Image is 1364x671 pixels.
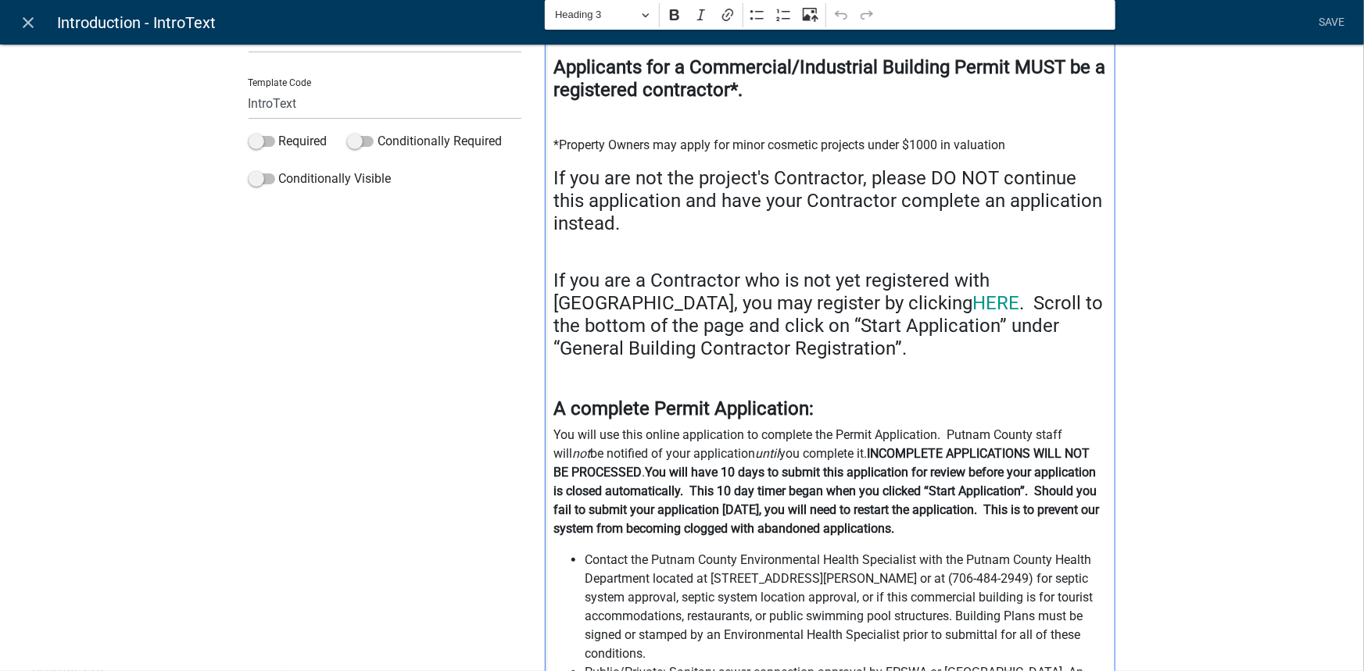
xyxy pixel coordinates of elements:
[585,551,1108,663] span: Contact the Putnam County Environmental Health Specialist with the Putnam County Health Departmen...
[347,132,502,151] label: Conditionally Required
[972,292,1019,314] a: HERE
[553,56,1105,101] strong: Applicants for a Commercial/Industrial Building Permit MUST be a registered contractor*.
[1312,8,1351,37] a: Save
[553,167,1108,234] h4: If you are not the project's Contractor, please DO NOT continue this application and have your Co...
[553,426,1108,538] p: You will use this online application to complete the Permit Application. Putnam County staff will...
[553,136,1108,155] p: *Property Owners may apply for minor cosmetic projects under $1000 in valuation
[249,132,328,151] label: Required
[553,398,814,419] strong: A complete Permit Application:
[249,170,392,188] label: Conditionally Visible
[548,3,656,27] button: Heading 3, Heading
[572,446,590,461] i: not
[755,446,779,461] i: until
[57,7,216,38] span: Introduction - IntroText
[553,465,1099,536] strong: You will have 10 days to submit this application for review before your application is closed aut...
[555,5,636,24] span: Heading 3
[553,269,1108,359] h4: If you are a Contractor who is not yet registered with [GEOGRAPHIC_DATA], you may register by cli...
[20,13,38,32] i: close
